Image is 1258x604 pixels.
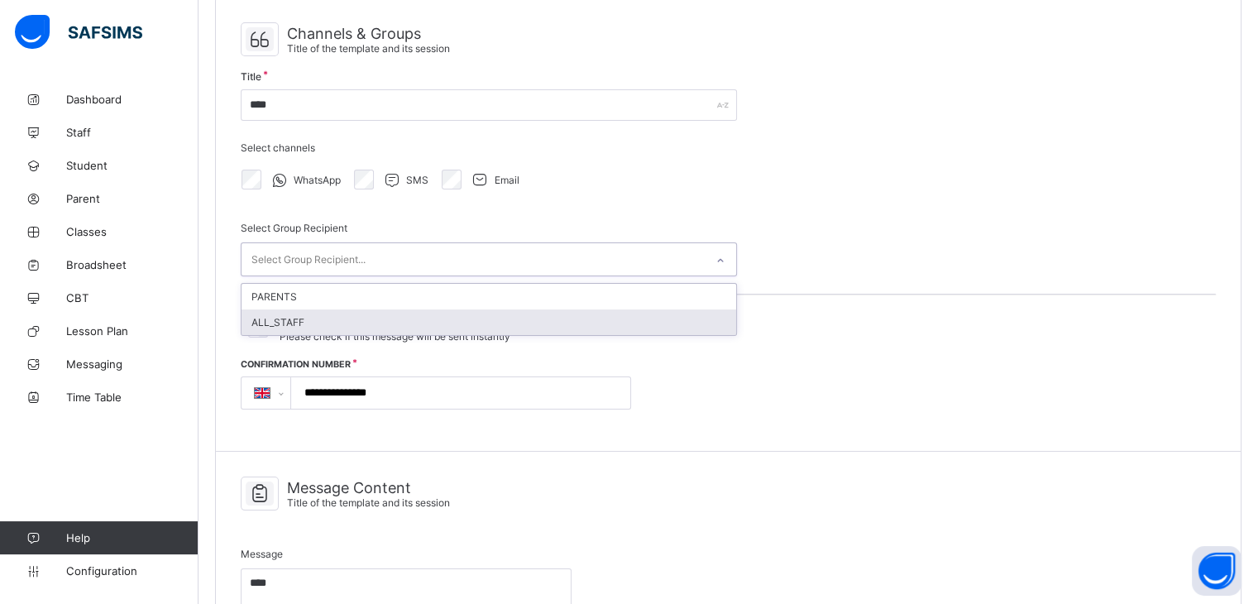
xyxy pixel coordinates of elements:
[287,496,450,509] span: Title of the template and its session
[241,141,315,154] span: Select channels
[66,564,198,578] span: Configuration
[66,93,199,106] span: Dashboard
[66,324,199,338] span: Lesson Plan
[241,70,261,83] span: Title
[251,244,366,276] div: Select Group Recipient...
[66,357,199,371] span: Messaging
[66,391,199,404] span: Time Table
[287,42,450,55] span: Title of the template and its session
[66,291,199,304] span: CBT
[15,15,142,50] img: safsims
[280,330,510,343] span: Please check if this message will be sent instantly
[1192,546,1241,596] button: Open asap
[242,309,736,335] div: ALL_STAFF
[66,225,199,238] span: Classes
[66,126,199,139] span: Staff
[242,284,736,309] div: PARENTS
[287,479,450,496] span: Message Content
[66,258,199,271] span: Broadsheet
[241,359,351,370] label: Confirmation Number
[241,222,347,234] span: Select Group Recipient
[66,531,198,544] span: Help
[495,174,519,186] span: Email
[287,25,450,42] span: Channels & Groups
[406,174,428,186] span: SMS
[66,159,199,172] span: Student
[241,548,283,560] span: Message
[294,174,341,186] span: WhatsApp
[66,192,199,205] span: Parent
